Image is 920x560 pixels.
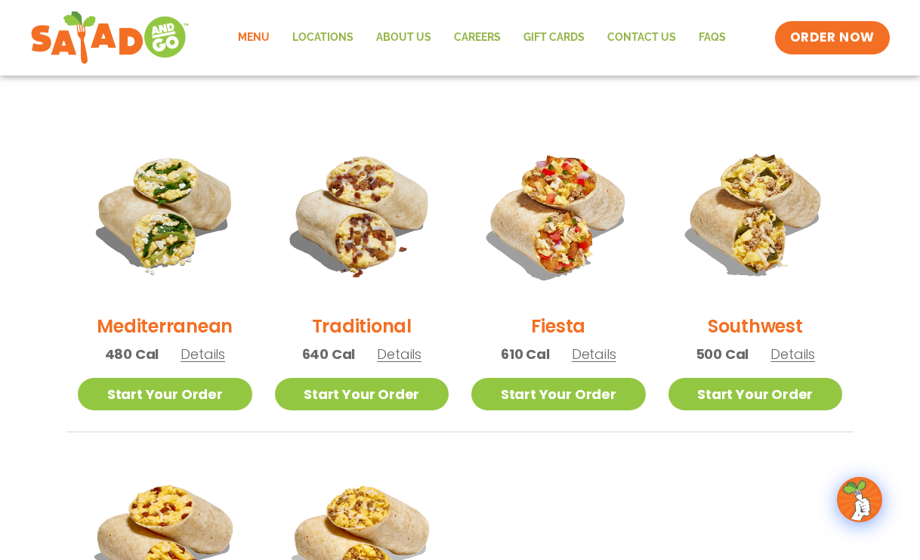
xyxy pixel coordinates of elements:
span: 500 Cal [696,344,749,364]
img: Product photo for Fiesta [471,127,646,302]
h2: Fiesta [531,313,585,339]
a: FAQs [687,20,737,55]
h2: Mediterranean [97,313,233,339]
img: Product photo for Mediterranean Breakfast Burrito [78,127,252,302]
h2: Traditional [312,313,412,339]
span: Details [770,345,815,364]
span: 480 Cal [105,344,159,364]
img: Product photo for Traditional [275,127,449,302]
a: Start Your Order [471,378,646,410]
a: Locations [281,20,365,55]
a: ORDER NOW [775,21,890,54]
a: Start Your Order [668,378,843,410]
img: Product photo for Southwest [668,127,843,302]
a: Contact Us [596,20,687,55]
span: Details [377,345,421,364]
span: 610 Cal [501,344,550,364]
h2: Southwest [708,313,803,339]
span: ORDER NOW [790,29,875,47]
a: Start Your Order [78,378,252,410]
img: wpChatIcon [838,478,881,521]
a: GIFT CARDS [512,20,596,55]
span: Details [572,345,616,364]
span: 640 Cal [302,344,356,364]
a: Start Your Order [275,378,449,410]
a: About Us [365,20,443,55]
a: Careers [443,20,512,55]
img: new-SAG-logo-768×292 [30,8,190,68]
span: Details [181,345,225,364]
nav: Menu [227,20,737,55]
a: Menu [227,20,281,55]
